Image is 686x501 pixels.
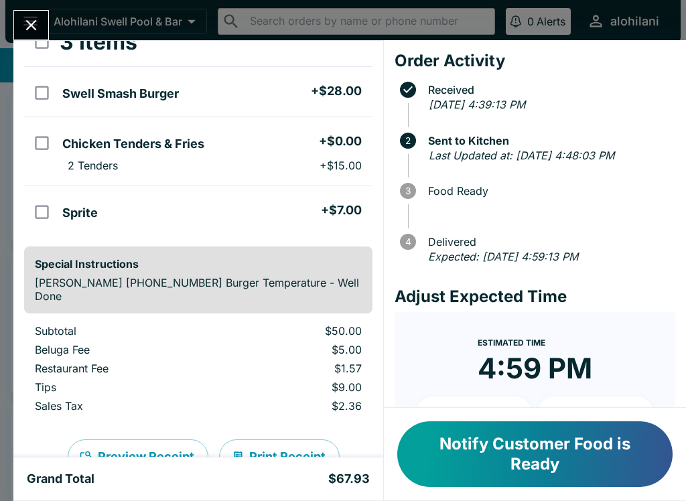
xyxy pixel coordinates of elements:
[429,98,525,111] em: [DATE] 4:39:13 PM
[405,186,411,196] text: 3
[328,471,370,487] h5: $67.93
[35,380,208,394] p: Tips
[24,18,372,236] table: orders table
[421,84,675,96] span: Received
[405,135,411,146] text: 2
[62,86,179,102] h5: Swell Smash Burger
[428,250,578,263] em: Expected: [DATE] 4:59:13 PM
[478,351,592,386] time: 4:59 PM
[311,83,362,99] h5: + $28.00
[421,236,675,248] span: Delivered
[35,399,208,413] p: Sales Tax
[416,397,533,430] button: + 10
[68,159,118,172] p: 2 Tenders
[230,324,361,338] p: $50.00
[478,338,545,348] span: Estimated Time
[230,343,361,356] p: $5.00
[14,11,48,40] button: Close
[405,236,411,247] text: 4
[429,149,614,162] em: Last Updated at: [DATE] 4:48:03 PM
[35,276,362,303] p: [PERSON_NAME] [PHONE_NUMBER] Burger Temperature - Well Done
[35,257,362,271] h6: Special Instructions
[421,135,675,147] span: Sent to Kitchen
[319,133,362,149] h5: + $0.00
[320,159,362,172] p: + $15.00
[35,324,208,338] p: Subtotal
[62,136,204,152] h5: Chicken Tenders & Fries
[27,471,94,487] h5: Grand Total
[60,29,137,56] h3: 3 Items
[395,51,675,71] h4: Order Activity
[397,421,673,487] button: Notify Customer Food is Ready
[62,205,98,221] h5: Sprite
[230,399,361,413] p: $2.36
[395,287,675,307] h4: Adjust Expected Time
[230,380,361,394] p: $9.00
[230,362,361,375] p: $1.57
[537,397,654,430] button: + 20
[35,343,208,356] p: Beluga Fee
[219,439,340,474] button: Print Receipt
[24,324,372,418] table: orders table
[68,439,208,474] button: Preview Receipt
[421,185,675,197] span: Food Ready
[35,362,208,375] p: Restaurant Fee
[321,202,362,218] h5: + $7.00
